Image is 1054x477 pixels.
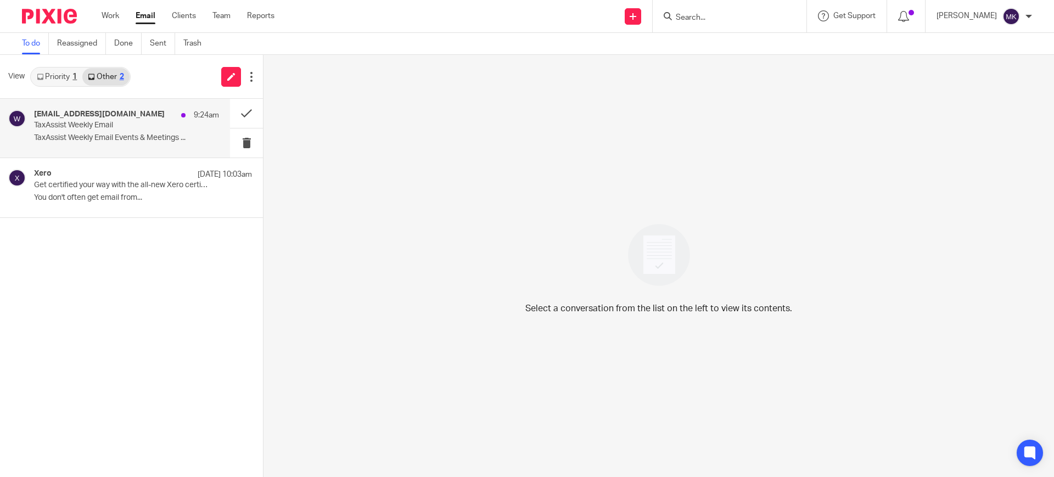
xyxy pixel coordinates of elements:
[102,10,119,21] a: Work
[22,33,49,54] a: To do
[8,169,26,187] img: svg%3E
[31,68,82,86] a: Priority1
[198,169,252,180] p: [DATE] 10:03am
[212,10,231,21] a: Team
[8,71,25,82] span: View
[1002,8,1020,25] img: svg%3E
[136,10,155,21] a: Email
[172,10,196,21] a: Clients
[194,110,219,121] p: 9:24am
[34,181,209,190] p: Get certified your way with the all-new Xero certification
[833,12,876,20] span: Get Support
[150,33,175,54] a: Sent
[82,68,129,86] a: Other2
[72,73,77,81] div: 1
[34,193,252,203] p: You don't often get email from...
[621,217,697,293] img: image
[22,9,77,24] img: Pixie
[937,10,997,21] p: [PERSON_NAME]
[57,33,106,54] a: Reassigned
[525,302,792,315] p: Select a conversation from the list on the left to view its contents.
[675,13,773,23] input: Search
[120,73,124,81] div: 2
[183,33,210,54] a: Trash
[34,133,219,143] p: TaxAssist Weekly Email Events & Meetings ...
[34,121,182,130] p: TaxAssist Weekly Email
[34,169,52,178] h4: Xero
[114,33,142,54] a: Done
[8,110,26,127] img: svg%3E
[247,10,274,21] a: Reports
[34,110,165,119] h4: [EMAIL_ADDRESS][DOMAIN_NAME]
